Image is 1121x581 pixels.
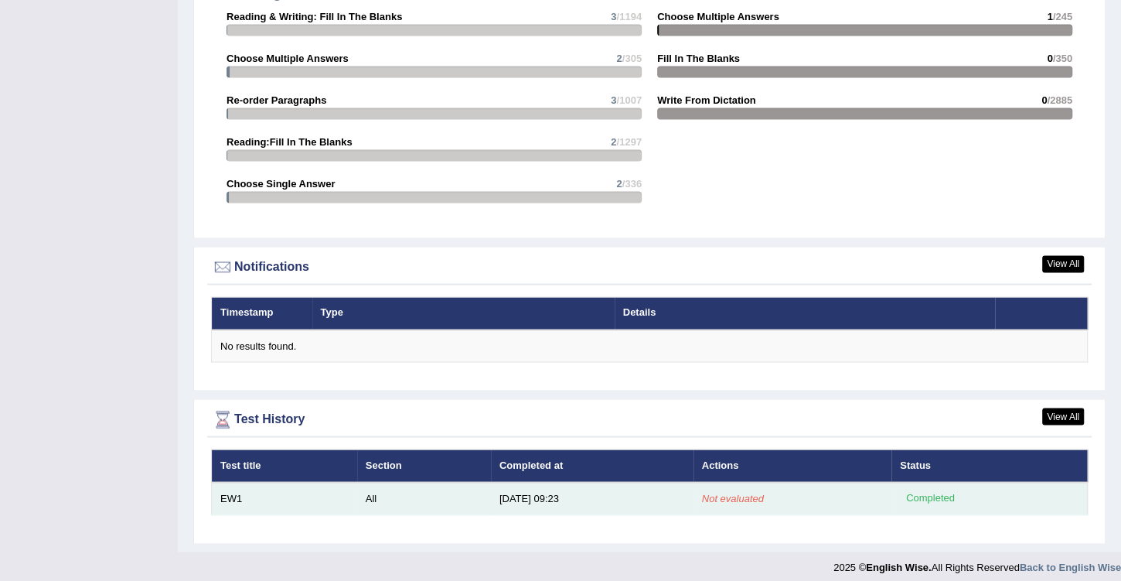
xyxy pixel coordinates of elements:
strong: Choose Multiple Answers [227,53,349,64]
td: [DATE] 09:23 [491,482,693,514]
span: /336 [622,178,642,190]
strong: Reading:Fill In The Blanks [227,136,353,148]
span: 0 [1041,94,1047,106]
strong: Write From Dictation [657,94,756,106]
th: Section [357,449,491,482]
div: 2025 © All Rights Reserved [833,552,1121,574]
th: Actions [693,449,892,482]
span: /305 [622,53,642,64]
a: Back to English Wise [1020,561,1121,572]
td: All [357,482,491,514]
span: /1007 [616,94,642,106]
span: 0 [1047,53,1052,64]
span: 1 [1047,11,1052,22]
em: Not evaluated [702,492,764,504]
strong: English Wise. [866,561,931,572]
th: Test title [212,449,357,482]
span: /2885 [1047,94,1072,106]
th: Status [891,449,1087,482]
span: /245 [1053,11,1072,22]
span: 2 [616,178,622,190]
th: Type [312,297,615,330]
span: 2 [611,136,616,148]
strong: Reading & Writing: Fill In The Blanks [227,11,402,22]
span: 3 [611,94,616,106]
span: 2 [616,53,622,64]
strong: Choose Single Answer [227,178,335,190]
th: Details [615,297,995,330]
strong: Fill In The Blanks [657,53,740,64]
strong: Re-order Paragraphs [227,94,326,106]
span: 3 [611,11,616,22]
span: /350 [1053,53,1072,64]
a: View All [1042,255,1084,272]
div: Test History [211,408,1088,431]
td: EW1 [212,482,357,514]
strong: Choose Multiple Answers [657,11,779,22]
a: View All [1042,408,1084,425]
div: Notifications [211,255,1088,279]
th: Completed at [491,449,693,482]
span: /1194 [616,11,642,22]
th: Timestamp [212,297,312,330]
div: No results found. [220,339,1078,354]
span: /1297 [616,136,642,148]
div: Completed [900,490,960,506]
